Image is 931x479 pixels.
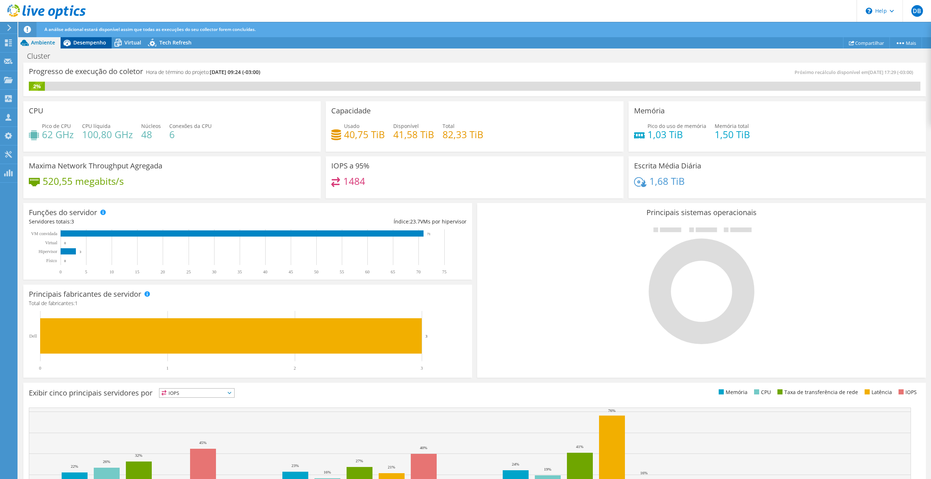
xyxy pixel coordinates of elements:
text: 40% [420,445,427,450]
text: 2 [294,366,296,371]
span: 3 [71,218,74,225]
h3: Principais sistemas operacionais [483,209,920,217]
span: Pico de CPU [42,122,71,129]
a: Compartilhar [843,37,890,48]
h4: 100,80 GHz [82,131,133,139]
h3: IOPS a 95% [331,162,370,170]
text: 10 [109,269,114,274]
text: 16% [324,470,331,474]
svg: \n [866,8,872,14]
text: 22% [71,464,78,468]
a: Mais [889,37,922,48]
h3: Memória [634,107,665,115]
text: 71 [427,232,430,236]
text: 45% [199,440,206,445]
text: 55 [340,269,344,274]
text: 16% [640,471,648,475]
h3: CPU [29,107,43,115]
span: 23.7 [410,218,420,225]
text: 3 [425,334,428,338]
div: Índice: VMs por hipervisor [248,218,467,226]
span: [DATE] 17:29 (-03:00) [868,69,913,75]
text: 65 [391,269,395,274]
text: 15 [135,269,139,274]
span: CPU líquida [82,122,111,129]
text: 0 [64,241,66,245]
text: 45 [289,269,293,274]
text: 0 [59,269,62,274]
h4: 41,58 TiB [393,131,434,139]
span: Disponível [393,122,419,129]
text: 3 [80,250,81,254]
text: 75 [442,269,447,274]
text: 35 [237,269,242,274]
span: Desempenho [73,39,106,46]
span: Conexões da CPU [169,122,212,129]
li: CPU [752,388,771,396]
text: Virtual [45,240,58,245]
text: Dell [29,334,37,339]
text: 19% [544,467,551,471]
h4: 40,75 TiB [344,131,385,139]
li: IOPS [897,388,917,396]
h4: 6 [169,131,212,139]
span: Memória total [715,122,749,129]
span: Ambiente [31,39,55,46]
text: 1 [166,366,169,371]
text: 76% [608,408,615,413]
h3: Principais fabricantes de servidor [29,290,141,298]
li: Memória [717,388,747,396]
span: Próximo recálculo disponível em [795,69,917,75]
text: 24% [512,462,519,466]
text: 60 [365,269,370,274]
text: 41% [576,444,583,449]
div: Servidores totais: [29,218,248,226]
text: 20 [161,269,165,274]
text: 21% [388,465,395,469]
li: Latência [863,388,892,396]
text: 23% [291,463,299,468]
span: Pico do uso de memória [648,122,706,129]
h4: 1,03 TiB [648,131,706,139]
h4: 1,68 TiB [649,177,685,185]
text: 70 [416,269,421,274]
tspan: Físico [46,258,57,263]
span: 1 [75,300,78,307]
h4: 1484 [343,177,365,185]
text: 3 [421,366,423,371]
text: 5 [85,269,87,274]
span: Virtual [124,39,141,46]
text: 0 [39,366,41,371]
text: 50 [314,269,318,274]
text: Hipervisor [39,249,57,254]
h4: Total de fabricantes: [29,299,467,307]
span: Tech Refresh [159,39,192,46]
span: Total [443,122,455,129]
span: IOPS [159,389,234,397]
text: 27% [356,459,363,463]
li: Taxa de transferência de rede [776,388,858,396]
h4: 1,50 TiB [715,131,750,139]
h3: Capacidade [331,107,371,115]
span: [DATE] 09:24 (-03:00) [210,69,260,75]
h4: 520,55 megabits/s [43,177,124,185]
text: VM convidada [31,231,57,236]
text: 26% [103,459,110,464]
span: Usado [344,122,359,129]
span: Núcleos [141,122,161,129]
h4: 62 GHz [42,131,74,139]
span: DB [911,5,923,17]
h1: Cluster [24,52,62,60]
h3: Maxima Network Throughput Agregada [29,162,162,170]
div: 2% [29,82,45,90]
h4: Hora de término do projeto: [146,68,260,76]
text: 30 [212,269,216,274]
h4: 48 [141,131,161,139]
h3: Funções do servidor [29,209,97,217]
span: A análise adicional estará disponível assim que todas as execuções do seu collector forem concluí... [45,26,256,32]
text: 25 [186,269,191,274]
text: 32% [135,453,142,457]
text: 0 [64,259,66,263]
text: 40 [263,269,267,274]
h4: 82,33 TiB [443,131,483,139]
